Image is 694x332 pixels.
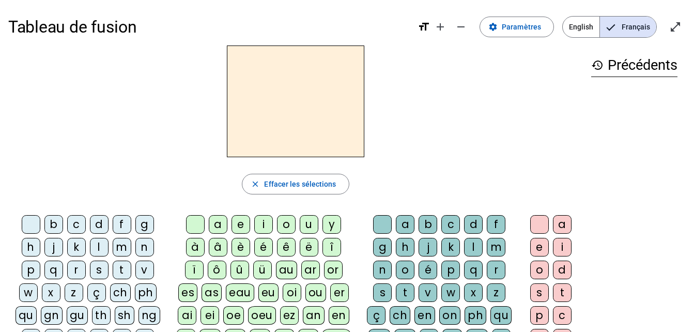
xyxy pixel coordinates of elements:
mat-icon: add [434,21,446,33]
div: é [254,238,273,256]
div: t [113,261,131,279]
div: d [553,261,572,279]
div: i [553,238,572,256]
div: e [232,215,250,234]
div: n [135,238,154,256]
div: ph [465,306,486,325]
div: b [419,215,437,234]
div: w [441,283,460,302]
div: eu [258,283,279,302]
div: oi [283,283,301,302]
div: y [322,215,341,234]
div: ch [390,306,410,325]
div: au [276,261,297,279]
div: s [373,283,392,302]
div: ai [178,306,196,325]
mat-icon: close [251,179,260,189]
div: d [464,215,483,234]
button: Paramètres [480,17,554,37]
div: x [42,283,60,302]
button: Effacer les sélections [242,174,349,194]
div: r [67,261,86,279]
div: o [530,261,549,279]
button: Augmenter la taille de la police [430,17,451,37]
div: f [113,215,131,234]
div: û [230,261,249,279]
mat-button-toggle-group: Language selection [562,16,657,38]
div: ch [110,283,131,302]
div: s [90,261,109,279]
div: n [373,261,392,279]
div: o [277,215,296,234]
div: or [324,261,343,279]
div: en [329,306,349,325]
div: ü [253,261,272,279]
div: ç [367,306,385,325]
span: English [563,17,599,37]
div: c [441,215,460,234]
div: w [19,283,38,302]
div: j [419,238,437,256]
div: é [419,261,437,279]
div: s [530,283,549,302]
div: c [553,306,572,325]
div: ar [301,261,320,279]
div: l [90,238,109,256]
div: u [300,215,318,234]
div: t [553,283,572,302]
div: sh [115,306,134,325]
div: th [92,306,111,325]
div: p [530,306,549,325]
div: v [135,261,154,279]
button: Entrer en plein écran [665,17,686,37]
div: g [373,238,392,256]
div: ê [277,238,296,256]
div: an [303,306,325,325]
div: ez [280,306,299,325]
div: z [65,283,83,302]
div: p [22,261,40,279]
h3: Précédents [591,54,677,77]
div: gn [41,306,63,325]
div: k [67,238,86,256]
mat-icon: format_size [418,21,430,33]
div: oe [223,306,244,325]
div: as [202,283,222,302]
div: f [487,215,505,234]
mat-icon: settings [488,22,498,32]
div: r [487,261,505,279]
div: d [90,215,109,234]
div: a [553,215,572,234]
span: Français [600,17,656,37]
div: on [439,306,460,325]
div: o [396,261,414,279]
div: h [396,238,414,256]
div: v [419,283,437,302]
div: eau [226,283,254,302]
div: ph [135,283,157,302]
div: en [414,306,435,325]
div: ou [305,283,326,302]
div: l [464,238,483,256]
div: k [441,238,460,256]
div: m [487,238,505,256]
mat-icon: open_in_full [669,21,682,33]
div: qu [490,306,512,325]
div: p [441,261,460,279]
div: z [487,283,505,302]
div: b [44,215,63,234]
div: â [209,238,227,256]
div: qu [16,306,37,325]
div: ï [185,261,204,279]
div: g [135,215,154,234]
div: q [44,261,63,279]
div: ç [87,283,106,302]
div: ô [208,261,226,279]
button: Diminuer la taille de la police [451,17,471,37]
div: m [113,238,131,256]
div: a [396,215,414,234]
div: j [44,238,63,256]
div: c [67,215,86,234]
div: à [186,238,205,256]
div: a [209,215,227,234]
